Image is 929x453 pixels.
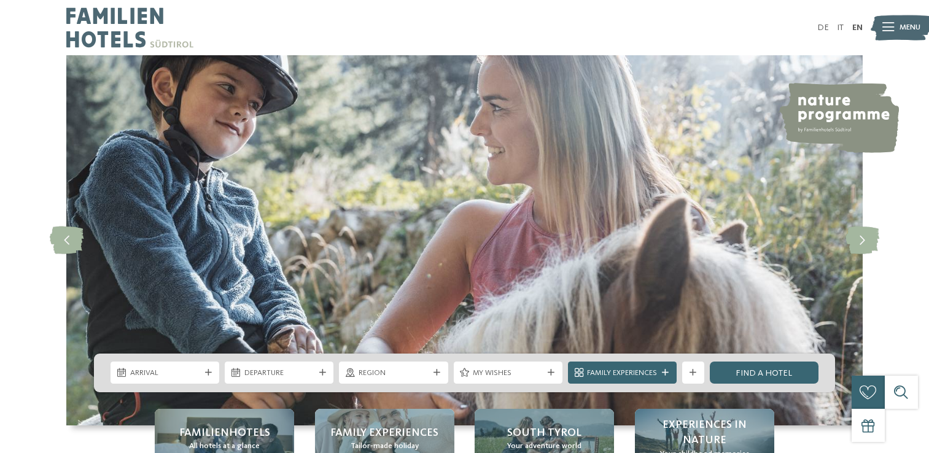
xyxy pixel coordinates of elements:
span: All hotels at a glance [189,441,260,452]
span: Arrival [130,368,200,379]
span: Region [359,368,429,379]
a: DE [817,23,829,32]
span: Your adventure world [507,441,581,452]
span: Departure [244,368,314,379]
span: Tailor-made holiday [351,441,419,452]
a: Find a hotel [710,362,818,384]
span: Familienhotels [179,425,270,441]
img: Familienhotels Südtirol: The happy family places! [66,55,863,425]
a: EN [852,23,863,32]
a: IT [837,23,844,32]
span: Menu [900,22,920,33]
img: nature programme by Familienhotels Südtirol [777,83,899,153]
span: Experiences in nature [646,417,763,448]
span: My wishes [473,368,543,379]
span: Family Experiences [330,425,438,441]
span: South Tyrol [507,425,581,441]
span: Family Experiences [587,368,657,379]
